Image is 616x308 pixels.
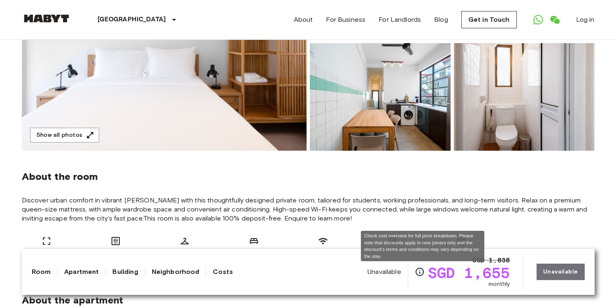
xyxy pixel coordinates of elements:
[428,265,510,280] span: SGD 1,655
[367,267,401,276] span: Unavailable
[576,15,595,25] a: Log in
[379,15,421,25] a: For Landlords
[310,43,451,151] img: Picture of unit SG-01-054-008-04
[98,15,166,25] p: [GEOGRAPHIC_DATA]
[294,15,313,25] a: About
[112,267,138,277] a: Building
[454,43,595,151] img: Picture of unit SG-01-054-008-04
[415,267,425,277] svg: Check cost overview for full price breakdown. Please note that discounts apply to new joiners onl...
[22,14,71,23] img: Habyt
[22,196,595,223] span: Discover urban comfort in vibrant [PERSON_NAME] with this thoughtfully designed private room, tai...
[30,128,99,143] button: Show all photos
[472,255,510,265] span: SGD 1,838
[213,267,233,277] a: Costs
[434,15,448,25] a: Blog
[530,11,546,28] a: Open WhatsApp
[152,267,200,277] a: Neighborhood
[326,15,365,25] a: For Business
[64,267,99,277] a: Apartment
[22,170,595,183] span: About the room
[22,294,123,306] span: About the apartment
[361,231,484,261] div: Check cost overview for full price breakdown. Please note that discounts apply to new joiners onl...
[32,267,51,277] a: Room
[488,280,510,288] span: monthly
[546,11,563,28] a: Open WeChat
[461,11,517,28] a: Get in Touch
